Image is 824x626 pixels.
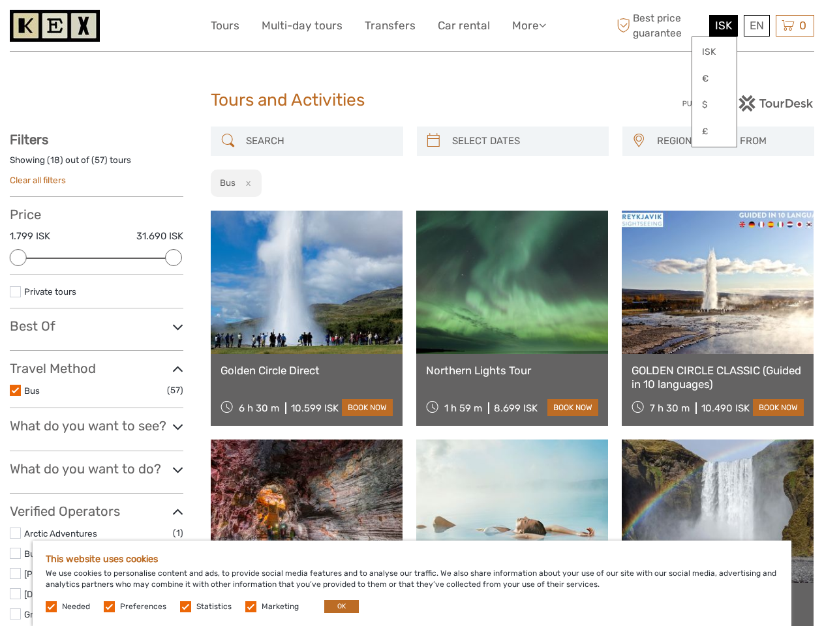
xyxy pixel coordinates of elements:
[173,526,183,541] span: (1)
[221,364,393,377] a: Golden Circle Direct
[239,402,279,414] span: 6 h 30 m
[136,230,183,243] label: 31.690 ISK
[10,361,183,376] h3: Travel Method
[50,154,60,166] label: 18
[632,364,804,391] a: GOLDEN CIRCLE CLASSIC (Guided in 10 languages)
[196,601,232,612] label: Statistics
[494,402,538,414] div: 8.699 ISK
[324,600,359,613] button: OK
[262,16,343,35] a: Multi-day tours
[512,16,546,35] a: More
[10,207,183,222] h3: Price
[692,67,737,91] a: €
[613,11,706,40] span: Best price guarantee
[241,130,396,153] input: SEARCH
[18,23,147,33] p: We're away right now. Please check back later!
[447,130,602,153] input: SELECT DATES
[211,16,239,35] a: Tours
[692,120,737,143] a: £
[10,10,100,42] img: 1261-44dab5bb-39f8-40da-b0c2-4d9fce00897c_logo_small.jpg
[10,461,183,477] h3: What do you want to do?
[150,20,166,36] button: Open LiveChat chat widget
[797,19,808,32] span: 0
[444,402,482,414] span: 1 h 59 m
[120,601,166,612] label: Preferences
[95,154,104,166] label: 57
[24,548,154,559] a: BusTravel [GEOGRAPHIC_DATA]
[10,154,183,174] div: Showing ( ) out of ( ) tours
[701,402,750,414] div: 10.490 ISK
[167,383,183,398] span: (57)
[715,19,732,32] span: ISK
[10,175,66,185] a: Clear all filters
[547,399,598,416] a: book now
[211,90,613,111] h1: Tours and Activities
[262,601,299,612] label: Marketing
[24,569,137,579] a: [PERSON_NAME] The Guide
[24,385,40,396] a: Bus
[46,554,778,565] h5: This website uses cookies
[342,399,393,416] a: book now
[24,528,97,539] a: Arctic Adventures
[651,130,808,152] button: REGION / STARTS FROM
[291,402,339,414] div: 10.599 ISK
[33,541,791,626] div: We use cookies to personalise content and ads, to provide social media features and to analyse ou...
[692,40,737,64] a: ISK
[753,399,804,416] a: book now
[426,364,598,377] a: Northern Lights Tour
[24,286,76,297] a: Private tours
[62,601,90,612] label: Needed
[10,230,50,243] label: 1.799 ISK
[438,16,490,35] a: Car rental
[10,318,183,334] h3: Best Of
[744,15,770,37] div: EN
[220,177,236,188] h2: Bus
[650,402,690,414] span: 7 h 30 m
[237,176,255,190] button: x
[692,93,737,117] a: $
[365,16,416,35] a: Transfers
[10,132,48,147] strong: Filters
[10,418,183,434] h3: What do you want to see?
[24,589,143,599] a: [DOMAIN_NAME] by Icelandia
[682,95,814,112] img: PurchaseViaTourDesk.png
[10,503,183,519] h3: Verified Operators
[24,609,153,619] a: Gray Line [GEOGRAPHIC_DATA]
